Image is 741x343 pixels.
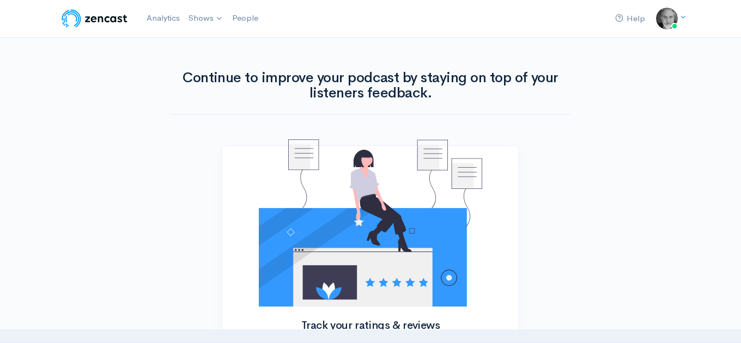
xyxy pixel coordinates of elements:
h2: Track your ratings & reviews [259,320,482,332]
a: People [228,7,263,30]
a: Shows [184,7,228,30]
img: No reviews yet [259,139,482,307]
img: ... [656,8,678,29]
a: Help [611,7,649,30]
img: ZenCast Logo [60,8,129,29]
a: Analytics [142,7,184,30]
h1: Continue to improve your podcast by staying on top of your listeners feedback. [170,70,571,101]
